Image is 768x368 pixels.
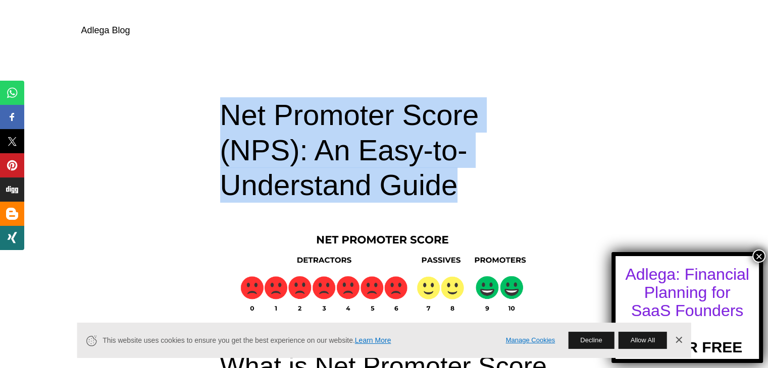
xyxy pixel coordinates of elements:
[85,334,97,347] svg: Cookie Icon
[568,332,614,349] button: Decline
[355,336,391,344] a: Learn More
[103,335,491,346] span: This website uses cookies to ensure you get the best experience on our website.
[220,97,548,203] h1: Net Promoter Score (NPS): An Easy-to-Understand Guide
[220,227,548,334] img: NPS Scale
[752,250,765,263] button: Close
[81,25,130,35] a: Adlega Blog
[506,335,555,346] a: Manage Cookies
[625,265,750,320] div: Adlega: Financial Planning for SaaS Founders
[632,322,742,356] a: TRY FOR FREE
[671,333,686,348] a: Dismiss Banner
[618,332,667,349] button: Allow All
